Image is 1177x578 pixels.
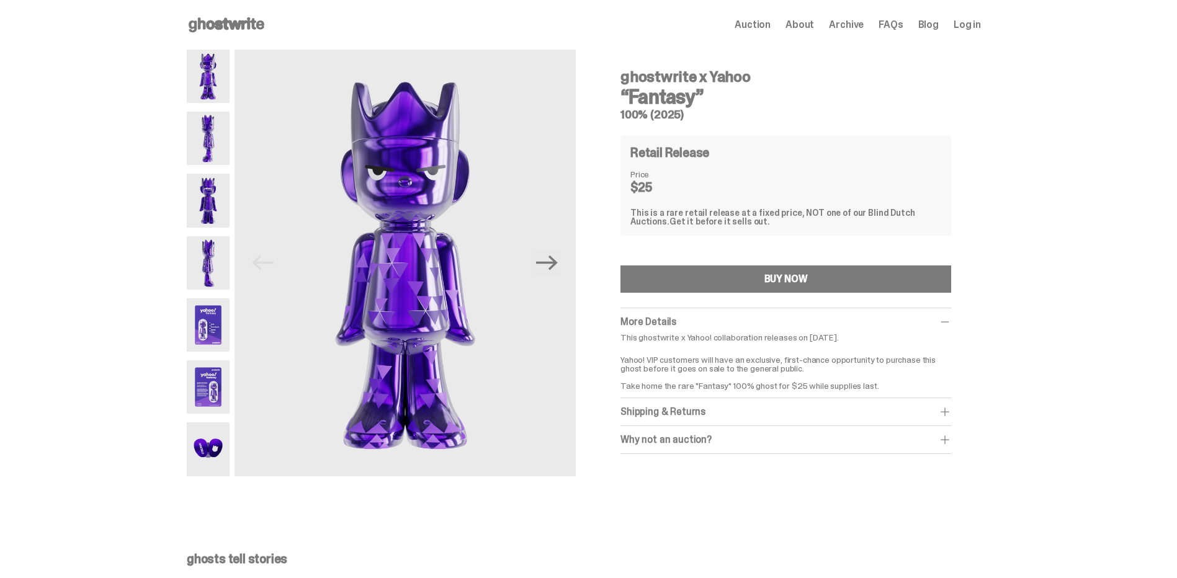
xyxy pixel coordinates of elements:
[620,87,951,107] h3: “Fantasy”
[620,433,951,446] div: Why not an auction?
[620,69,951,84] h4: ghostwrite x Yahoo
[735,20,771,30] a: Auction
[785,20,814,30] a: About
[620,333,951,342] p: This ghostwrite x Yahoo! collaboration releases on [DATE].
[630,146,709,159] h4: Retail Release
[534,249,561,277] button: Next
[187,298,230,352] img: Yahoo-HG---5.png
[630,170,692,179] dt: Price
[187,112,230,165] img: Yahoo-HG---2.png
[187,174,230,227] img: Yahoo-HG---3.png
[669,216,770,227] span: Get it before it sells out.
[235,50,576,476] img: Yahoo-HG---1.png
[879,20,903,30] a: FAQs
[187,553,981,565] p: ghosts tell stories
[620,315,676,328] span: More Details
[918,20,939,30] a: Blog
[620,265,951,293] button: BUY NOW
[954,20,981,30] a: Log in
[620,406,951,418] div: Shipping & Returns
[187,422,230,476] img: Yahoo-HG---7.png
[620,109,951,120] h5: 100% (2025)
[630,208,941,226] div: This is a rare retail release at a fixed price, NOT one of our Blind Dutch Auctions.
[630,181,692,193] dd: $25
[187,50,230,103] img: Yahoo-HG---1.png
[187,360,230,414] img: Yahoo-HG---6.png
[187,236,230,290] img: Yahoo-HG---4.png
[764,274,808,284] div: BUY NOW
[620,347,951,390] p: Yahoo! VIP customers will have an exclusive, first-chance opportunity to purchase this ghost befo...
[829,20,864,30] a: Archive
